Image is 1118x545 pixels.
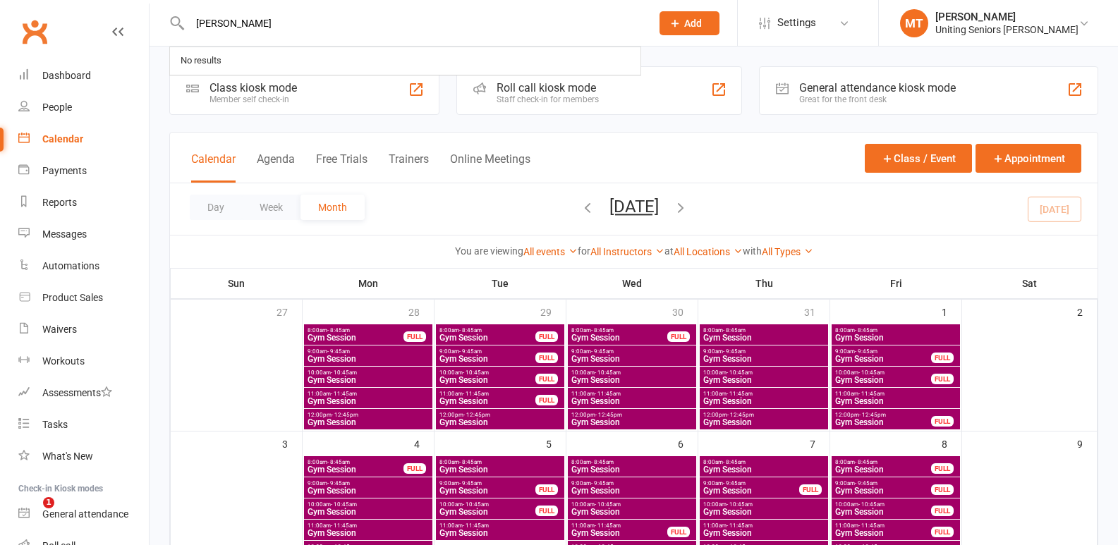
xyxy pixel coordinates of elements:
span: 12:00pm [834,412,932,418]
span: 8:00am [703,327,825,333]
span: 8:00am [571,327,668,333]
div: Class kiosk mode [209,81,297,94]
span: Add [684,18,702,29]
span: 10:00am [439,501,536,508]
div: 4 [414,431,434,455]
span: 12:00pm [703,412,825,418]
a: What's New [18,441,149,472]
span: Gym Session [571,418,693,427]
span: - 12:45pm [332,412,358,418]
span: 9:00am [834,348,932,355]
span: 10:00am [439,369,536,376]
span: - 11:45am [463,391,489,397]
span: 10:00am [834,501,932,508]
span: Gym Session [834,465,932,474]
span: - 8:45am [723,327,746,333]
span: Gym Session [703,465,825,474]
div: Automations [42,260,99,271]
span: Gym Session [571,397,693,405]
span: Gym Session [703,418,825,427]
div: FULL [535,395,558,405]
span: - 9:45am [591,480,614,486]
iframe: Intercom live chat [14,497,48,531]
a: Tasks [18,409,149,441]
span: Gym Session [439,486,536,495]
div: Messages [42,228,87,240]
div: 27 [277,300,302,323]
div: 31 [804,300,830,323]
span: Gym Session [571,376,693,384]
span: Gym Session [703,355,825,363]
span: - 10:45am [727,369,753,376]
div: Reports [42,197,77,208]
a: Payments [18,155,149,187]
a: Automations [18,250,149,282]
div: MT [900,9,928,37]
div: 29 [540,300,566,323]
span: - 8:45am [591,327,614,333]
span: 11:00am [703,391,825,397]
span: Gym Session [307,333,404,342]
span: 11:00am [834,522,932,529]
div: 3 [282,431,302,455]
div: FULL [535,374,558,384]
button: Appointment [976,144,1081,173]
span: 11:00am [307,522,430,529]
span: Gym Session [307,376,430,384]
span: - 9:45am [327,480,350,486]
span: Gym Session [703,486,800,495]
span: 9:00am [307,480,430,486]
span: Gym Session [571,486,693,495]
div: Workouts [42,355,85,367]
div: No results [176,51,226,71]
span: - 11:45am [858,391,885,397]
div: FULL [403,331,426,342]
span: 12:00pm [307,412,430,418]
span: 9:00am [307,348,430,355]
a: Calendar [18,123,149,155]
span: - 10:45am [331,369,357,376]
span: Gym Session [571,529,668,537]
span: - 9:45am [327,348,350,355]
span: Gym Session [703,508,825,516]
div: 2 [1077,300,1097,323]
div: FULL [931,484,954,495]
span: Gym Session [571,508,693,516]
span: - 8:45am [327,459,350,465]
div: 7 [810,431,830,455]
span: 12:00pm [439,412,561,418]
span: - 8:45am [591,459,614,465]
span: 12:00pm [571,412,693,418]
span: - 10:45am [331,501,357,508]
span: Gym Session [703,376,825,384]
span: 8:00am [834,459,932,465]
span: 8:00am [307,327,404,333]
span: Gym Session [439,376,536,384]
a: Assessments [18,377,149,409]
span: - 9:45am [459,348,482,355]
a: Dashboard [18,60,149,92]
button: Day [190,195,242,220]
span: 10:00am [571,369,693,376]
button: Add [660,11,719,35]
span: - 10:45am [463,501,489,508]
strong: You are viewing [455,245,523,257]
div: Great for the front desk [799,94,956,104]
span: - 10:45am [858,369,885,376]
th: Sun [171,269,303,298]
span: 8:00am [439,327,536,333]
div: General attendance [42,508,128,520]
a: Messages [18,219,149,250]
div: 28 [408,300,434,323]
span: - 11:45am [331,522,357,529]
span: 11:00am [703,522,825,529]
span: Gym Session [834,355,932,363]
strong: with [743,245,762,257]
a: Reports [18,187,149,219]
span: Gym Session [439,508,536,516]
span: 10:00am [307,501,430,508]
span: Settings [777,7,816,39]
span: 11:00am [439,522,561,529]
span: - 12:45pm [595,412,622,418]
div: Roll call kiosk mode [497,81,599,94]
